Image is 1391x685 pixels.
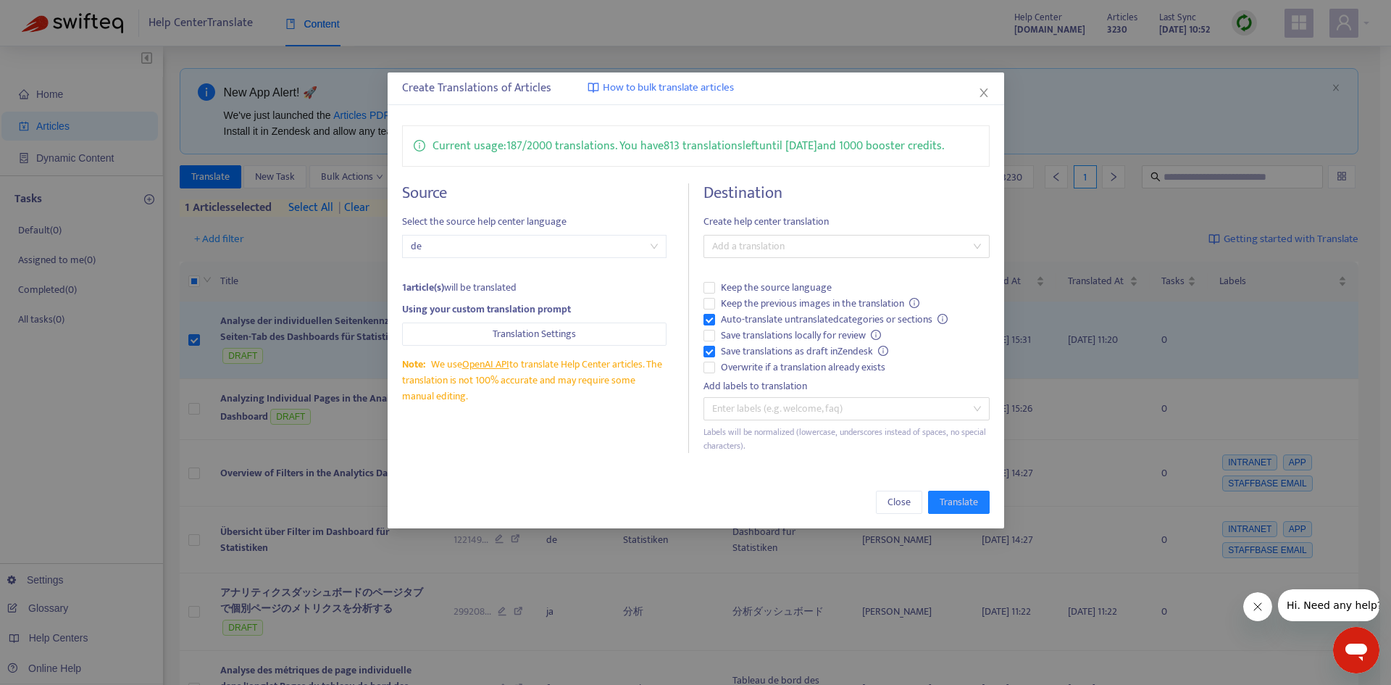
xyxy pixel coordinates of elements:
span: close [977,87,989,99]
a: OpenAI API [461,356,509,373]
h4: Destination [703,183,989,203]
button: Translation Settings [402,323,667,346]
span: Keep the previous images in the translation [714,296,925,312]
span: de [411,236,658,257]
p: Current usage: 187 / 2000 translations . You have 813 translations left until [DATE] and 1000 boo... [433,137,944,155]
span: info-circle [909,298,919,308]
div: Labels will be normalized (lowercase, underscores instead of spaces, no special characters). [703,425,989,453]
span: Create help center translation [703,214,989,230]
span: info-circle [878,346,888,356]
span: Close [887,494,910,510]
span: info-circle [414,137,425,151]
span: Save translations locally for review [714,328,887,344]
a: How to bulk translate articles [588,80,734,96]
h4: Source [402,183,667,203]
iframe: Message from company [1278,589,1379,621]
iframe: Button to launch messaging window [1333,627,1379,673]
span: Translation Settings [493,326,576,342]
div: Create Translations of Articles [402,80,990,97]
span: info-circle [937,314,948,324]
button: Translate [927,491,989,514]
div: We use to translate Help Center articles. The translation is not 100% accurate and may require so... [402,357,667,404]
span: Note: [402,356,425,373]
div: will be translated [402,280,667,296]
button: Close [875,491,922,514]
span: info-circle [871,330,881,340]
span: Select the source help center language [402,214,667,230]
div: Add labels to translation [703,378,989,394]
span: Keep the source language [714,280,837,296]
span: How to bulk translate articles [603,80,734,96]
button: Close [975,85,991,101]
span: Auto-translate untranslated categories or sections [714,312,953,328]
iframe: Close message [1243,592,1272,621]
img: image-link [588,82,599,94]
span: Save translations as draft in Zendesk [714,344,894,360]
span: Overwrite if a translation already exists [714,360,890,375]
span: Hi. Need any help? [9,10,104,22]
div: Using your custom translation prompt [402,302,667,317]
strong: 1 article(s) [402,279,444,296]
